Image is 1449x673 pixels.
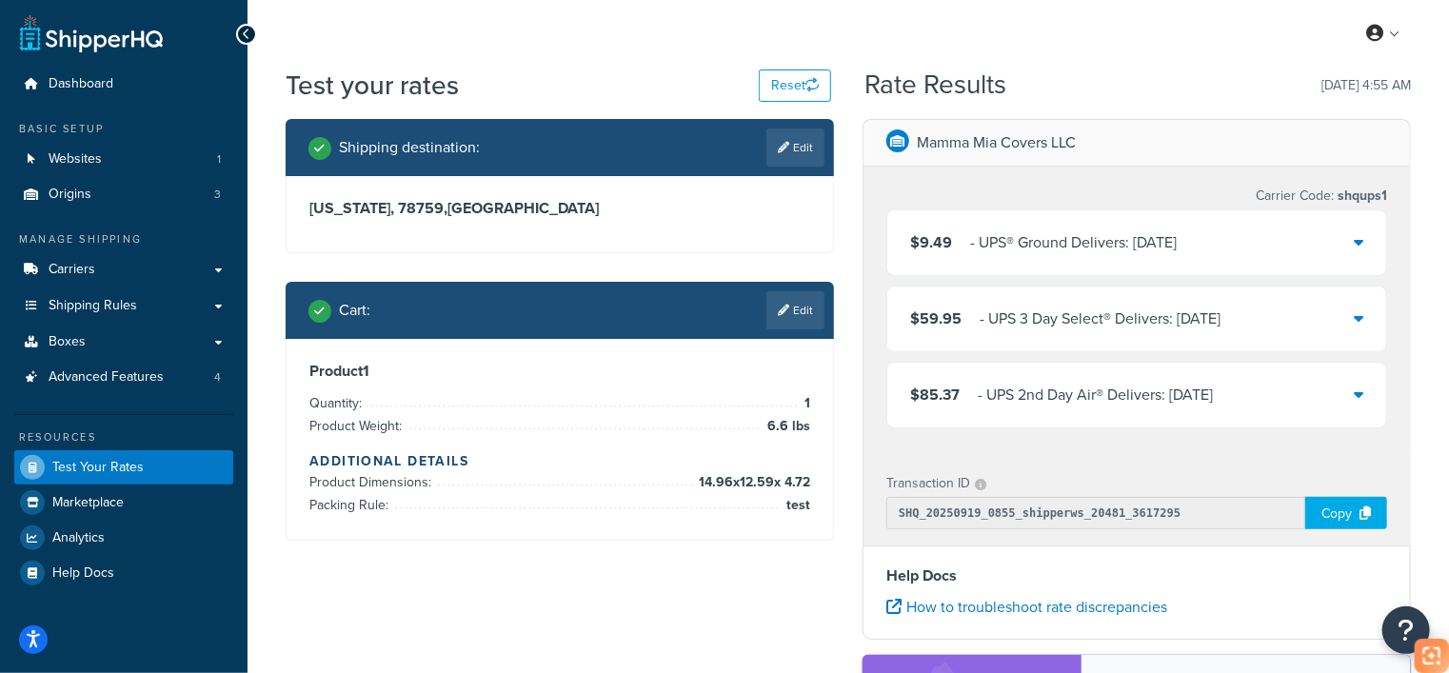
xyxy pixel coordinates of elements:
span: $9.49 [910,231,952,253]
span: Test Your Rates [52,460,144,476]
a: How to troubleshoot rate discrepancies [886,596,1167,618]
span: Dashboard [49,76,113,92]
span: 3 [214,187,221,203]
a: Shipping Rules [14,288,233,324]
span: 14.96 x 12.59 x 4.72 [694,471,810,494]
h2: Rate Results [865,70,1007,100]
span: Marketplace [52,495,124,511]
span: Boxes [49,334,86,350]
p: Mamma Mia Covers LLC [917,129,1076,156]
button: Open Resource Center [1382,606,1430,654]
span: $85.37 [910,384,960,406]
span: Help Docs [52,565,114,582]
div: ‌‌‍‍ - UPS 2nd Day Air® Delivers: [DATE] [978,382,1213,408]
div: ‌‌‍‍ - UPS® Ground Delivers: [DATE] [970,229,1177,256]
h3: Product 1 [309,362,810,381]
button: Reset [759,69,831,102]
div: Resources [14,429,233,445]
div: Manage Shipping [14,231,233,247]
a: Analytics [14,521,233,555]
span: Advanced Features [49,369,164,386]
li: Websites [14,142,233,177]
a: Test Your Rates [14,450,233,485]
span: Shipping Rules [49,298,137,314]
p: [DATE] 4:55 AM [1321,72,1411,99]
a: Boxes [14,325,233,360]
a: Websites1 [14,142,233,177]
h4: Help Docs [886,564,1387,587]
span: 4 [214,369,221,386]
h2: Shipping destination : [339,139,480,156]
span: 1 [217,151,221,168]
a: Edit [766,291,824,329]
span: Product Weight: [309,416,407,436]
span: Analytics [52,530,105,546]
h2: Cart : [339,302,370,319]
span: test [782,494,810,517]
a: Help Docs [14,556,233,590]
li: Advanced Features [14,360,233,395]
span: Packing Rule: [309,495,393,515]
span: Product Dimensions: [309,472,436,492]
span: Origins [49,187,91,203]
span: $59.95 [910,307,962,329]
p: Carrier Code: [1256,183,1387,209]
a: Advanced Features4 [14,360,233,395]
div: ‌‌‍‍ - UPS 3 Day Select® Delivers: [DATE] [980,306,1221,332]
a: Origins3 [14,177,233,212]
span: shqups1 [1334,186,1387,206]
span: Carriers [49,262,95,278]
a: Edit [766,129,824,167]
h4: Additional Details [309,451,810,471]
div: Copy [1305,497,1387,529]
a: Marketplace [14,485,233,520]
li: Origins [14,177,233,212]
p: Transaction ID [886,470,970,497]
a: Carriers [14,252,233,287]
span: 1 [800,392,810,415]
a: Dashboard [14,67,233,102]
h3: [US_STATE], 78759 , [GEOGRAPHIC_DATA] [309,199,810,218]
div: Basic Setup [14,121,233,137]
span: Websites [49,151,102,168]
span: 6.6 lbs [763,415,810,438]
h1: Test your rates [286,67,459,104]
span: Quantity: [309,393,367,413]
